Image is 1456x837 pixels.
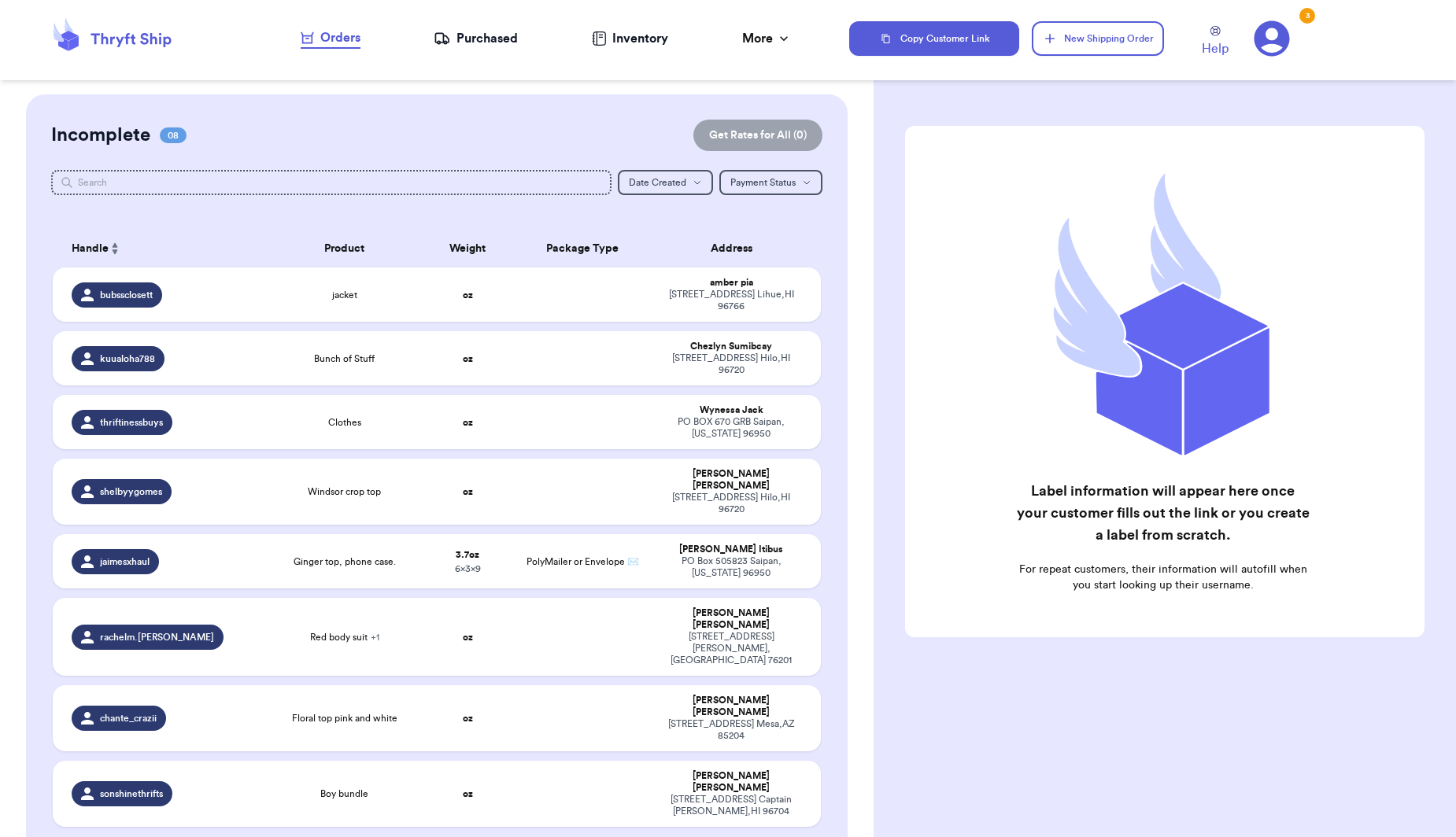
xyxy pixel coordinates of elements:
[661,289,802,312] div: [STREET_ADDRESS] Lihue , HI 96766
[332,289,357,301] span: jacket
[1254,20,1290,57] a: 3
[100,631,214,643] span: rachelm.[PERSON_NAME]
[661,352,802,376] div: [STREET_ADDRESS] Hilo , HI 96720
[592,29,668,48] a: Inventory
[661,607,802,631] div: [PERSON_NAME] [PERSON_NAME]
[51,123,150,148] h2: Incomplete
[661,695,802,718] div: [PERSON_NAME] [PERSON_NAME]
[661,492,802,515] div: [STREET_ADDRESS] Hilo , HI 96720
[456,550,479,559] strong: 3.7 oz
[463,290,473,300] strong: oz
[719,170,822,195] button: Payment Status
[371,632,379,642] span: + 1
[1032,21,1164,56] button: New Shipping Order
[629,178,686,187] span: Date Created
[268,230,421,267] th: Product
[661,770,802,794] div: [PERSON_NAME] [PERSON_NAME]
[661,631,802,666] div: [STREET_ADDRESS] [PERSON_NAME] , [GEOGRAPHIC_DATA] 76201
[434,29,518,48] a: Purchased
[1016,480,1310,546] h2: Label information will appear here once your customer fills out the link or you create a label fr...
[51,170,611,195] input: Search
[1202,26,1229,58] a: Help
[100,555,150,568] span: jaimesxhaul
[661,468,802,492] div: [PERSON_NAME] [PERSON_NAME]
[693,120,822,151] button: Get Rates for All (0)
[463,713,473,723] strong: oz
[109,239,121,258] button: Sort ascending
[661,404,802,416] div: Wynessa Jack
[328,416,361,429] span: Clothes
[661,718,802,742] div: [STREET_ADDRESS] Mesa , AZ 85204
[463,354,473,363] strong: oz
[160,127,187,143] span: 08
[100,352,155,365] span: kuualoha788
[661,277,802,289] div: amber pia
[1299,8,1315,24] div: 3
[301,28,360,49] a: Orders
[421,230,513,267] th: Weight
[652,230,821,267] th: Address
[514,230,652,267] th: Package Type
[310,631,379,643] span: Red body suit
[100,289,153,301] span: bubssclosett
[742,29,792,48] div: More
[308,485,381,498] span: Windsor crop top
[661,341,802,352] div: Chezlyn Sumibcay
[661,416,802,440] div: PO BOX 670 GRB Saipan , [US_STATE] 96950
[72,241,109,257] span: Handle
[849,21,1019,56] button: Copy Customer Link
[100,416,163,429] span: thriftinessbuys
[294,555,396,568] span: Ginger top, phone case.
[292,712,397,725] span: Floral top pink and white
[463,418,473,427] strong: oz
[1016,562,1310,593] p: For repeat customers, their information will autofill when you start looking up their username.
[320,787,368,800] span: Boy bundle
[100,712,157,725] span: chante_crazii
[661,794,802,817] div: [STREET_ADDRESS] Captain [PERSON_NAME] , HI 96704
[301,28,360,47] div: Orders
[730,178,796,187] span: Payment Status
[661,555,802,579] div: PO Box 505823 Saipan , [US_STATE] 96950
[661,544,802,555] div: [PERSON_NAME] Itibus
[100,485,162,498] span: shelbyygomes
[100,787,163,800] span: sonshinethrifts
[1202,39,1229,58] span: Help
[463,487,473,496] strong: oz
[455,564,481,573] span: 6 x 3 x 9
[463,632,473,642] strong: oz
[618,170,713,195] button: Date Created
[463,789,473,798] strong: oz
[527,557,639,566] span: PolyMailer or Envelope ✉️
[314,352,375,365] span: Bunch of Stuff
